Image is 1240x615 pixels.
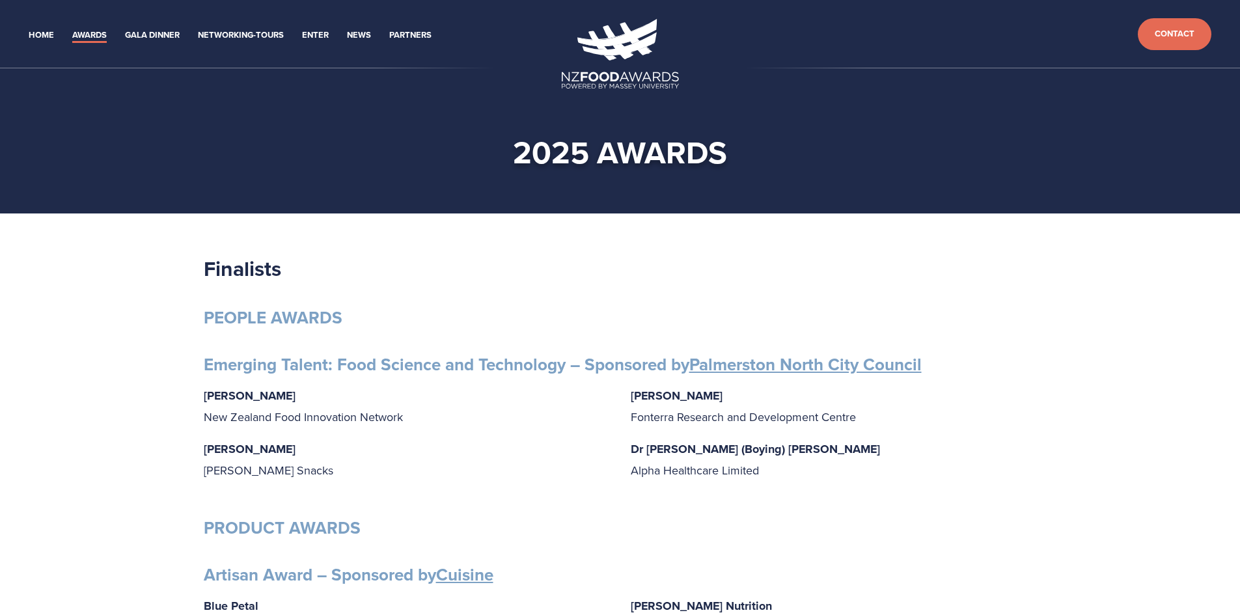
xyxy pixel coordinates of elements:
strong: [PERSON_NAME] Nutrition [631,597,772,614]
p: [PERSON_NAME] Snacks [204,439,610,480]
p: Alpha Healthcare Limited [631,439,1037,480]
a: Enter [302,28,329,43]
strong: [PERSON_NAME] [204,387,296,404]
a: Contact [1138,18,1211,50]
a: Palmerston North City Council [689,352,922,377]
a: Cuisine [436,562,493,587]
strong: Finalists [204,253,281,284]
strong: PRODUCT AWARDS [204,515,361,540]
a: News [347,28,371,43]
p: New Zealand Food Innovation Network [204,385,610,427]
strong: PEOPLE AWARDS [204,305,342,330]
a: Awards [72,28,107,43]
strong: [PERSON_NAME] [204,441,296,458]
p: Fonterra Research and Development Centre [631,385,1037,427]
a: Partners [389,28,432,43]
h1: 2025 awards [225,133,1016,172]
a: Gala Dinner [125,28,180,43]
strong: [PERSON_NAME] [631,387,723,404]
strong: Blue Petal [204,597,258,614]
strong: Artisan Award – Sponsored by [204,562,493,587]
strong: Dr [PERSON_NAME] (Boying) [PERSON_NAME] [631,441,880,458]
a: Home [29,28,54,43]
a: Networking-Tours [198,28,284,43]
strong: Emerging Talent: Food Science and Technology – Sponsored by [204,352,922,377]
